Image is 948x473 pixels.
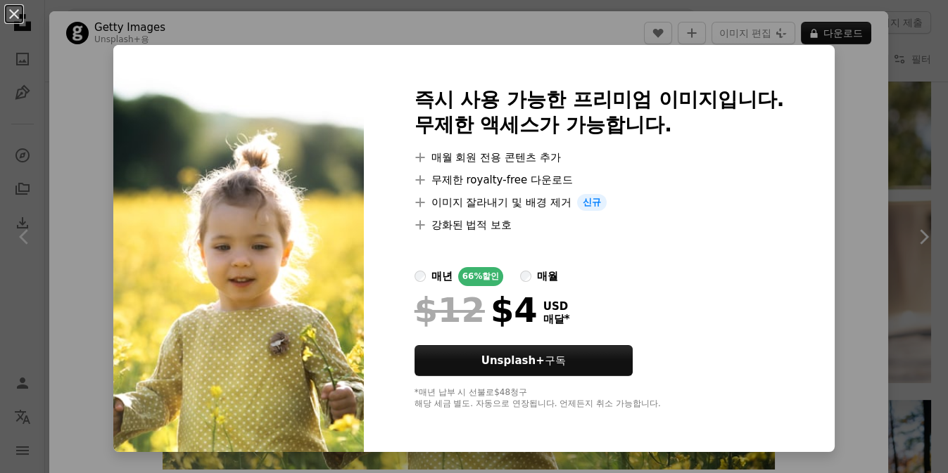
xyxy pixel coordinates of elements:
div: 매년 [431,268,453,285]
span: USD [543,300,570,313]
h2: 즉시 사용 가능한 프리미엄 이미지입니다. 무제한 액세스가 가능합니다. [415,87,785,138]
div: $4 [415,292,538,328]
button: Unsplash+구독 [415,345,633,376]
span: 신규 [577,194,607,211]
li: 무제한 royalty-free 다운로드 [415,171,785,188]
li: 이미지 잘라내기 및 배경 제거 [415,194,785,211]
div: *매년 납부 시 선불로 $48 청구 해당 세금 별도. 자동으로 연장됩니다. 언제든지 취소 가능합니다. [415,387,785,410]
input: 매년66%할인 [415,271,426,282]
input: 매월 [520,271,531,282]
div: 매월 [537,268,558,285]
span: $12 [415,292,485,328]
li: 강화된 법적 보호 [415,216,785,233]
li: 매월 회원 전용 콘텐츠 추가 [415,149,785,166]
img: premium_photo-1663090778095-84e9a8cdd6bf [113,45,364,452]
div: 66% 할인 [458,267,504,286]
strong: Unsplash+ [481,354,545,367]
